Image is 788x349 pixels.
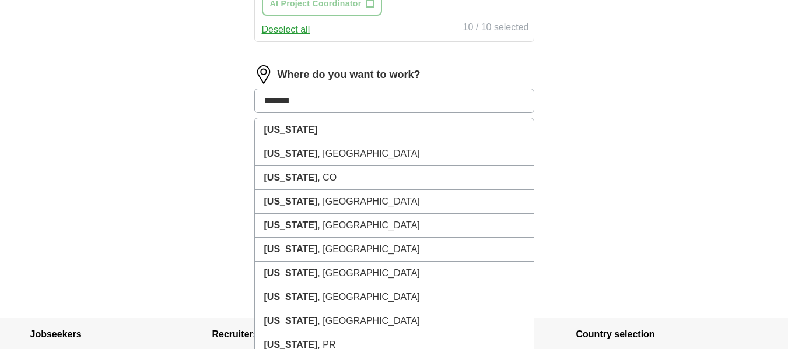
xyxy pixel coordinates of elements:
[262,23,310,37] button: Deselect all
[264,125,318,135] strong: [US_STATE]
[255,142,534,166] li: , [GEOGRAPHIC_DATA]
[255,285,534,309] li: , [GEOGRAPHIC_DATA]
[264,316,318,326] strong: [US_STATE]
[264,196,318,206] strong: [US_STATE]
[264,149,318,158] strong: [US_STATE]
[255,166,534,190] li: , CO
[264,172,318,182] strong: [US_STATE]
[264,244,318,254] strong: [US_STATE]
[278,67,421,83] label: Where do you want to work?
[255,309,534,333] li: , [GEOGRAPHIC_DATA]
[463,20,529,37] div: 10 / 10 selected
[255,190,534,214] li: , [GEOGRAPHIC_DATA]
[255,262,534,285] li: , [GEOGRAPHIC_DATA]
[255,214,534,238] li: , [GEOGRAPHIC_DATA]
[254,65,273,84] img: location.png
[264,220,318,230] strong: [US_STATE]
[255,238,534,262] li: , [GEOGRAPHIC_DATA]
[264,268,318,278] strong: [US_STATE]
[264,292,318,302] strong: [US_STATE]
